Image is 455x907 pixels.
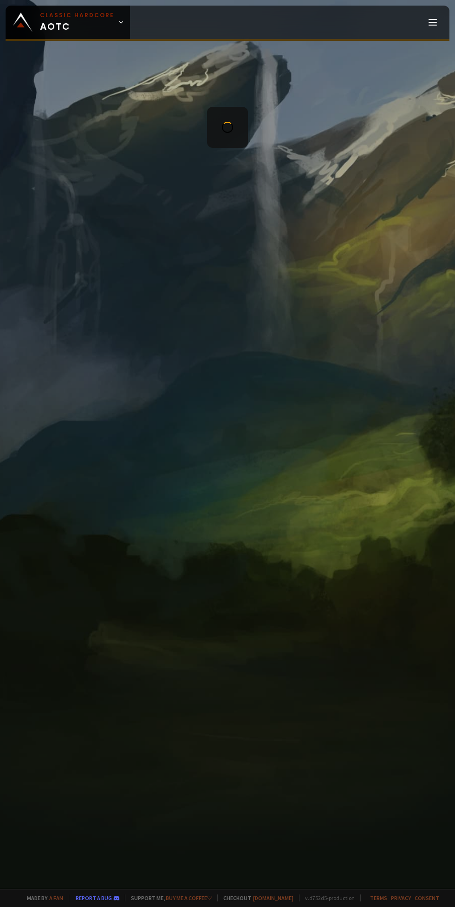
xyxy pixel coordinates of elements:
[21,894,63,901] span: Made by
[49,894,63,901] a: a fan
[370,894,387,901] a: Terms
[40,11,114,20] small: Classic Hardcore
[415,894,439,901] a: Consent
[6,6,130,39] a: Classic HardcoreAOTC
[253,894,293,901] a: [DOMAIN_NAME]
[299,894,355,901] span: v. d752d5 - production
[76,894,112,901] a: Report a bug
[40,11,114,33] span: AOTC
[217,894,293,901] span: Checkout
[391,894,411,901] a: Privacy
[125,894,212,901] span: Support me,
[166,894,212,901] a: Buy me a coffee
